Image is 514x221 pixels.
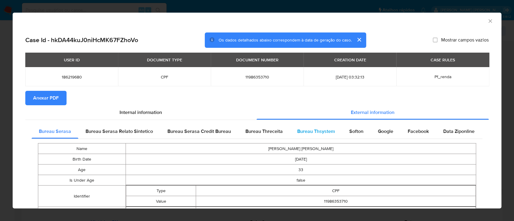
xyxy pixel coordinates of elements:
[408,128,429,135] span: Facebook
[351,109,394,116] span: External information
[167,128,231,135] span: Bureau Serasa Credit Bureau
[126,186,196,196] td: Type
[38,186,126,207] td: Identifier
[38,175,126,186] td: Is Under Age
[126,164,476,175] td: 33
[245,128,283,135] span: Bureau Threceita
[196,186,476,196] td: CPF
[143,55,186,65] div: DOCUMENT TYPE
[33,91,59,105] span: Anexar PDF
[218,74,296,80] span: 11986353710
[25,105,489,120] div: Detailed info
[126,196,196,207] td: Value
[25,91,67,105] button: Anexar PDF
[126,154,476,164] td: [DATE]
[352,32,366,47] button: cerrar
[433,38,438,42] input: Mostrar campos vazios
[441,37,489,43] span: Mostrar campos vazios
[232,55,282,65] div: DOCUMENT NUMBER
[196,196,476,207] td: 11986353710
[297,128,335,135] span: Bureau Thsystem
[126,143,476,154] td: [PERSON_NAME] [PERSON_NAME]
[349,128,363,135] span: Softon
[434,74,451,80] span: Pf_renda
[427,55,459,65] div: CASE RULES
[120,109,162,116] span: Internal information
[38,143,126,154] td: Name
[60,55,83,65] div: USER ID
[125,74,204,80] span: CPF
[39,128,71,135] span: Bureau Serasa
[311,74,389,80] span: [DATE] 03:32:13
[126,175,476,186] td: false
[443,128,475,135] span: Data Ziponline
[219,37,352,43] span: Os dados detalhados abaixo correspondem à data de geração do caso.
[126,207,196,217] td: Type
[378,128,393,135] span: Google
[86,128,153,135] span: Bureau Serasa Relato Sintetico
[196,207,476,217] td: NIS
[13,13,501,208] div: closure-recommendation-modal
[487,18,493,23] button: Fechar a janela
[330,55,369,65] div: CREATION DATE
[38,164,126,175] td: Age
[33,74,111,80] span: 186219680
[32,124,482,139] div: Detailed external info
[25,36,138,44] h2: Case Id - hkDA44kuJ0niHcMK67FZhoVo
[38,154,126,164] td: Birth Date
